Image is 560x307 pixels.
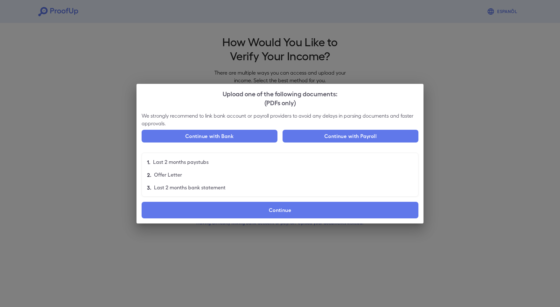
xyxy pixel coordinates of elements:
[147,158,151,166] p: 1.
[147,184,151,191] p: 3.
[147,171,151,179] p: 2.
[283,130,418,143] button: Continue with Payroll
[142,112,418,127] p: We strongly recommend to link bank account or payroll providers to avoid any delays in parsing do...
[136,84,424,112] h2: Upload one of the following documents:
[142,202,418,218] label: Continue
[153,158,209,166] p: Last 2 months paystubs
[154,171,182,179] p: Offer Letter
[142,130,277,143] button: Continue with Bank
[142,98,418,107] div: (PDFs only)
[154,184,225,191] p: Last 2 months bank statement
